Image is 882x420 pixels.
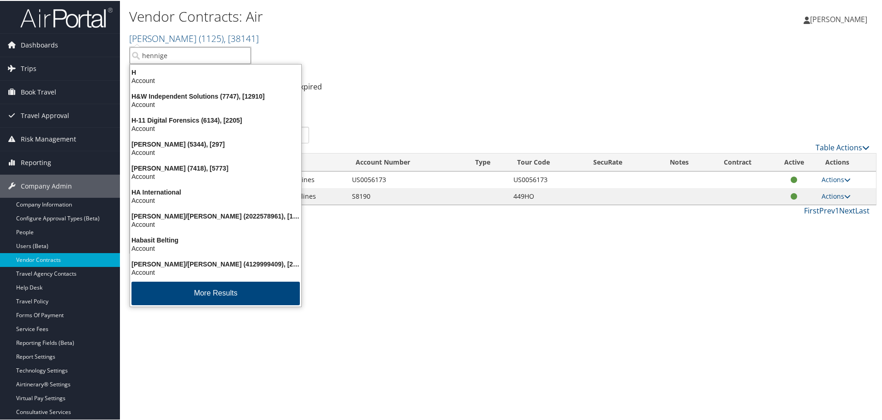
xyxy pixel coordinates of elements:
div: Account [125,124,307,132]
span: [PERSON_NAME] [810,13,867,24]
td: US0056173 [347,171,467,187]
a: 1 [835,205,839,215]
div: Account [125,243,307,252]
div: Account [125,172,307,180]
div: HA International [125,187,307,195]
span: Book Travel [21,80,56,103]
td: United Airlines [265,187,347,204]
div: Account [125,76,307,84]
a: Prev [819,205,835,215]
th: Active: activate to sort column ascending [771,153,817,171]
a: First [804,205,819,215]
div: Account [125,219,307,228]
th: Name: activate to sort column ascending [265,153,347,171]
div: Habasit Belting [125,235,307,243]
div: H-11 Digital Forensics (6134), [2205] [125,115,307,124]
span: Risk Management [21,127,76,150]
div: H [125,67,307,76]
img: airportal-logo.png [20,6,113,28]
div: [PERSON_NAME] (7418), [5773] [125,163,307,172]
th: Account Number: activate to sort column ascending [347,153,467,171]
span: Dashboards [21,33,58,56]
td: 449HO [509,187,584,204]
a: [PERSON_NAME] [804,5,876,32]
a: Actions [822,174,851,183]
th: Tour Code: activate to sort column ascending [509,153,584,171]
div: Account [125,267,307,276]
div: [PERSON_NAME]/[PERSON_NAME] (2022578961), [17475] [125,211,307,219]
a: Expired [296,81,322,91]
th: Notes: activate to sort column ascending [655,153,704,171]
span: Trips [21,56,36,79]
div: H&W Independent Solutions (7747), [12910] [125,91,307,100]
a: Table Actions [816,142,870,152]
div: Account [125,195,307,204]
a: Last [855,205,870,215]
td: S8190 [347,187,467,204]
th: Type: activate to sort column ascending [467,153,509,171]
h1: Vendor Contracts: Air [129,6,627,25]
a: Actions [822,191,851,200]
th: SecuRate: activate to sort column ascending [585,153,655,171]
input: Search Accounts [130,46,251,63]
td: Delta Air Lines [265,171,347,187]
span: Company Admin [21,174,72,197]
div: [PERSON_NAME]/[PERSON_NAME] (4129999409), [21639] [125,259,307,267]
button: More Results [131,281,300,304]
div: [PERSON_NAME] (5344), [297] [125,139,307,148]
a: [PERSON_NAME] [129,31,259,44]
th: Contract: activate to sort column ascending [704,153,771,171]
div: Account [125,100,307,108]
span: ( 1125 ) [199,31,224,44]
span: Travel Approval [21,103,69,126]
a: Next [839,205,855,215]
div: There are contracts. [129,101,876,126]
span: Reporting [21,150,51,173]
span: , [ 38141 ] [224,31,259,44]
td: US0056173 [509,171,584,187]
div: Account [125,148,307,156]
th: Actions [817,153,876,171]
